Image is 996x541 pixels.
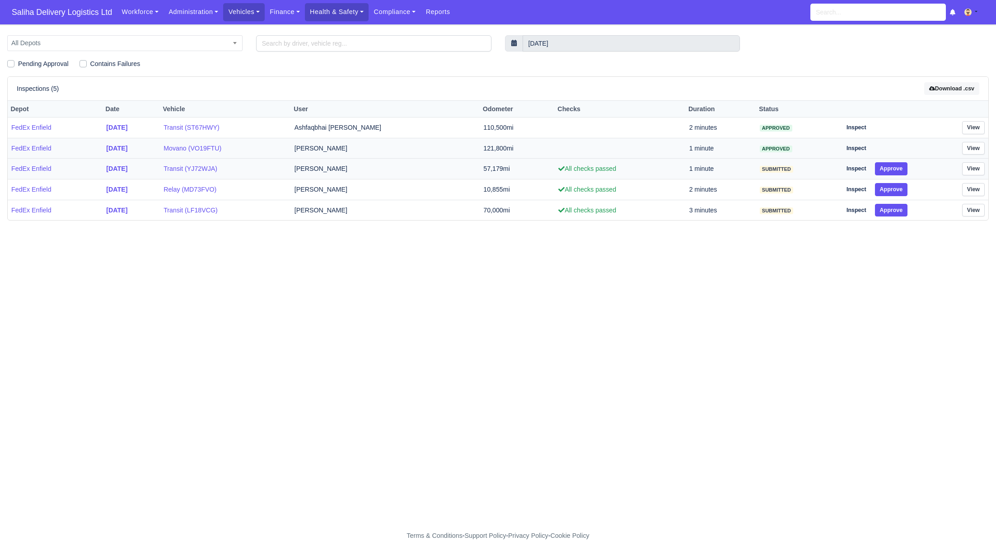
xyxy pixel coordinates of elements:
span: Saliha Delivery Logistics Ltd [7,3,117,21]
a: FedEx Enfield [11,205,99,216]
td: [PERSON_NAME] [291,200,480,220]
div: - - - [241,531,756,541]
a: Transit (ST67HWY) [164,122,287,133]
a: FedEx Enfield [11,164,99,174]
a: Inspect [842,162,871,175]
th: Status [756,101,838,118]
a: Saliha Delivery Logistics Ltd [7,4,117,21]
span: All Depots [8,38,242,49]
button: Download .csv [924,82,979,95]
a: Vehicles [223,3,265,21]
td: [PERSON_NAME] [291,179,480,200]
a: View [962,183,985,196]
span: submitted [760,207,793,214]
a: View [962,204,985,217]
span: All checks passed [558,165,616,172]
a: View [962,121,985,134]
td: Ashfaqbhai [PERSON_NAME] [291,118,480,138]
a: [DATE] [106,205,156,216]
th: Vehicle [160,101,291,118]
td: 2 minutes [686,179,756,200]
strong: [DATE] [106,186,127,193]
a: [DATE] [106,164,156,174]
td: 121,800mi [480,138,555,159]
th: Depot [8,101,103,118]
span: approved [760,125,792,132]
strong: [DATE] [106,145,127,152]
a: Transit (LF18VCG) [164,205,287,216]
a: FedEx Enfield [11,143,99,154]
span: All Depots [7,35,243,51]
strong: [DATE] [106,165,127,172]
span: approved [760,146,792,152]
a: Inspect [842,183,871,196]
th: User [291,101,480,118]
a: Privacy Policy [508,532,548,539]
td: 1 minute [686,159,756,179]
strong: [DATE] [106,207,127,214]
th: Duration [686,101,756,118]
a: FedEx Enfield [11,122,99,133]
td: 57,179mi [480,159,555,179]
th: Checks [555,101,686,118]
input: Search... [810,4,946,21]
a: Movano (VO19FTU) [164,143,287,154]
td: [PERSON_NAME] [291,159,480,179]
a: Health & Safety [305,3,369,21]
a: Inspect [842,142,871,155]
a: Terms & Conditions [407,532,462,539]
a: View [962,162,985,175]
a: Administration [164,3,223,21]
a: Workforce [117,3,164,21]
a: Relay (MD73FVO) [164,184,287,195]
a: FedEx Enfield [11,184,99,195]
a: Transit (YJ72WJA) [164,164,287,174]
td: 2 minutes [686,118,756,138]
a: Finance [265,3,305,21]
label: Contains Failures [90,59,140,69]
a: Inspect [842,204,871,217]
button: Approve [875,204,908,217]
strong: [DATE] [106,124,127,131]
a: Support Policy [465,532,506,539]
button: Approve [875,183,908,196]
td: 70,000mi [480,200,555,220]
a: View [962,142,985,155]
input: Search by driver, vehicle reg... [256,35,491,52]
td: 1 minute [686,138,756,159]
label: Pending Approval [18,59,69,69]
span: submitted [760,166,793,173]
a: [DATE] [106,184,156,195]
button: Approve [875,162,908,175]
td: [PERSON_NAME] [291,138,480,159]
td: 3 minutes [686,200,756,220]
a: [DATE] [106,122,156,133]
span: All checks passed [558,186,616,193]
a: [DATE] [106,143,156,154]
a: Reports [421,3,455,21]
span: All checks passed [558,207,616,214]
td: 10,855mi [480,179,555,200]
th: Date [103,101,160,118]
a: Compliance [369,3,421,21]
td: 110,500mi [480,118,555,138]
a: Cookie Policy [550,532,589,539]
h6: Inspections (5) [17,85,59,93]
span: submitted [760,187,793,193]
th: Odometer [480,101,555,118]
iframe: Chat Widget [951,498,996,541]
a: Inspect [842,121,871,134]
